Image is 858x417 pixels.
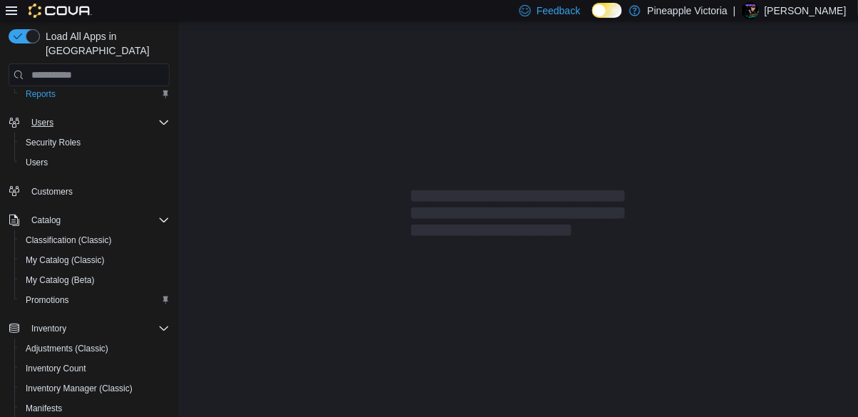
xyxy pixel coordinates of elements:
button: Users [3,113,175,133]
span: Loading [411,193,625,239]
span: Users [20,154,170,171]
span: Dark Mode [592,18,593,19]
a: My Catalog (Beta) [20,272,100,289]
span: Classification (Classic) [20,232,170,249]
a: Inventory Count [20,360,92,377]
button: Classification (Classic) [14,230,175,250]
button: Catalog [26,212,66,229]
img: Cova [29,4,92,18]
button: Promotions [14,290,175,310]
span: Users [31,117,53,128]
span: Users [26,157,48,168]
span: Customers [31,186,73,197]
span: My Catalog (Beta) [26,274,95,286]
span: My Catalog (Classic) [26,254,105,266]
a: Classification (Classic) [20,232,118,249]
a: Adjustments (Classic) [20,340,114,357]
span: Inventory Count [26,363,86,374]
button: Reports [14,84,175,104]
button: Inventory [3,319,175,339]
a: Customers [26,183,78,200]
span: Inventory Count [20,360,170,377]
a: Users [20,154,53,171]
button: Users [26,114,59,131]
button: Inventory [26,320,72,337]
a: Security Roles [20,134,86,151]
span: Inventory [26,320,170,337]
span: Adjustments (Classic) [26,343,108,354]
span: My Catalog (Classic) [20,252,170,269]
span: Security Roles [26,137,81,148]
span: Security Roles [20,134,170,151]
span: Adjustments (Classic) [20,340,170,357]
span: Promotions [26,294,69,306]
span: Feedback [537,4,580,18]
span: Load All Apps in [GEOGRAPHIC_DATA] [40,29,170,58]
div: Kurtis Tingley [742,2,759,19]
span: Inventory Manager (Classic) [20,380,170,397]
input: Dark Mode [592,3,622,18]
button: Inventory Count [14,359,175,379]
span: Users [26,114,170,131]
a: Promotions [20,292,75,309]
button: Inventory Manager (Classic) [14,379,175,398]
p: [PERSON_NAME] [765,2,847,19]
span: Inventory [31,323,66,334]
span: Manifests [26,403,62,414]
a: Manifests [20,400,68,417]
span: Catalog [31,215,61,226]
span: Reports [26,88,56,100]
a: Reports [20,86,61,103]
span: Manifests [20,400,170,417]
span: Customers [26,182,170,200]
button: My Catalog (Classic) [14,250,175,270]
span: Promotions [20,292,170,309]
p: | [733,2,736,19]
button: Users [14,153,175,173]
p: Pineapple Victoria [648,2,728,19]
span: My Catalog (Beta) [20,272,170,289]
a: My Catalog (Classic) [20,252,110,269]
span: Inventory Manager (Classic) [26,383,133,394]
span: Catalog [26,212,170,229]
button: Catalog [3,210,175,230]
button: Security Roles [14,133,175,153]
a: Inventory Manager (Classic) [20,380,138,397]
span: Classification (Classic) [26,235,112,246]
span: Reports [20,86,170,103]
button: My Catalog (Beta) [14,270,175,290]
button: Customers [3,181,175,202]
button: Adjustments (Classic) [14,339,175,359]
